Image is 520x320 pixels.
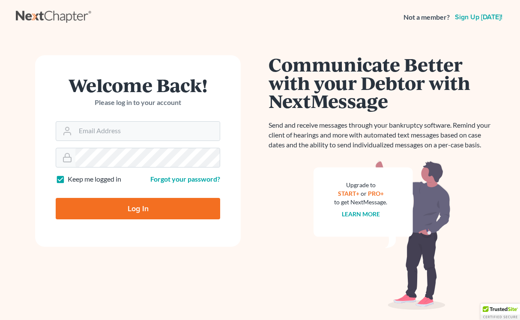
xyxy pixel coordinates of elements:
div: to get NextMessage. [334,198,387,206]
a: Sign up [DATE]! [453,14,504,21]
p: Send and receive messages through your bankruptcy software. Remind your client of hearings and mo... [269,120,496,150]
img: nextmessage_bg-59042aed3d76b12b5cd301f8e5b87938c9018125f34e5fa2b7a6b67550977c72.svg [314,160,451,310]
a: Forgot your password? [150,175,220,183]
input: Log In [56,198,220,219]
p: Please log in to your account [56,98,220,108]
input: Email Address [75,122,220,141]
label: Keep me logged in [68,174,121,184]
h1: Welcome Back! [56,76,220,94]
a: PRO+ [368,190,384,197]
a: START+ [338,190,359,197]
div: TrustedSite Certified [481,304,520,320]
strong: Not a member? [403,12,450,22]
span: or [361,190,367,197]
div: Upgrade to [334,181,387,189]
h1: Communicate Better with your Debtor with NextMessage [269,55,496,110]
a: Learn more [342,210,380,218]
